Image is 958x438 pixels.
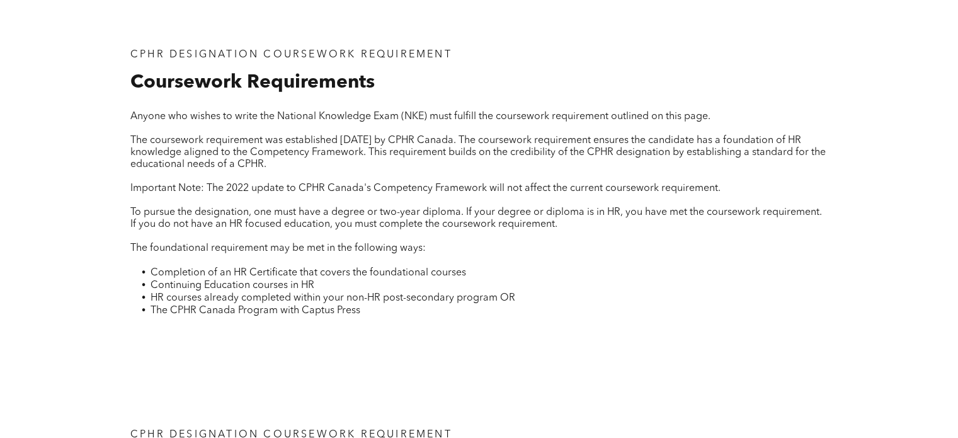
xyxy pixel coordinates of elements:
[130,73,375,92] span: Coursework Requirements
[130,243,426,253] span: The foundational requirement may be met in the following ways:
[151,306,360,316] span: The CPHR Canada Program with Captus Press
[151,293,515,303] span: HR courses already completed within your non-HR post-secondary program OR
[151,280,314,291] span: Continuing Education courses in HR
[130,112,710,122] span: Anyone who wishes to write the National Knowledge Exam (NKE) must fulfill the coursework requirem...
[130,50,452,60] span: CPHR DESIGNATION COURSEWORK REQUIREMENT
[130,135,826,170] span: The coursework requirement was established [DATE] by CPHR Canada. The coursework requirement ensu...
[151,268,466,278] span: Completion of an HR Certificate that covers the foundational courses
[130,207,822,229] span: To pursue the designation, one must have a degree or two-year diploma. If your degree or diploma ...
[130,183,721,193] span: Important Note: The 2022 update to CPHR Canada's Competency Framework will not affect the current...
